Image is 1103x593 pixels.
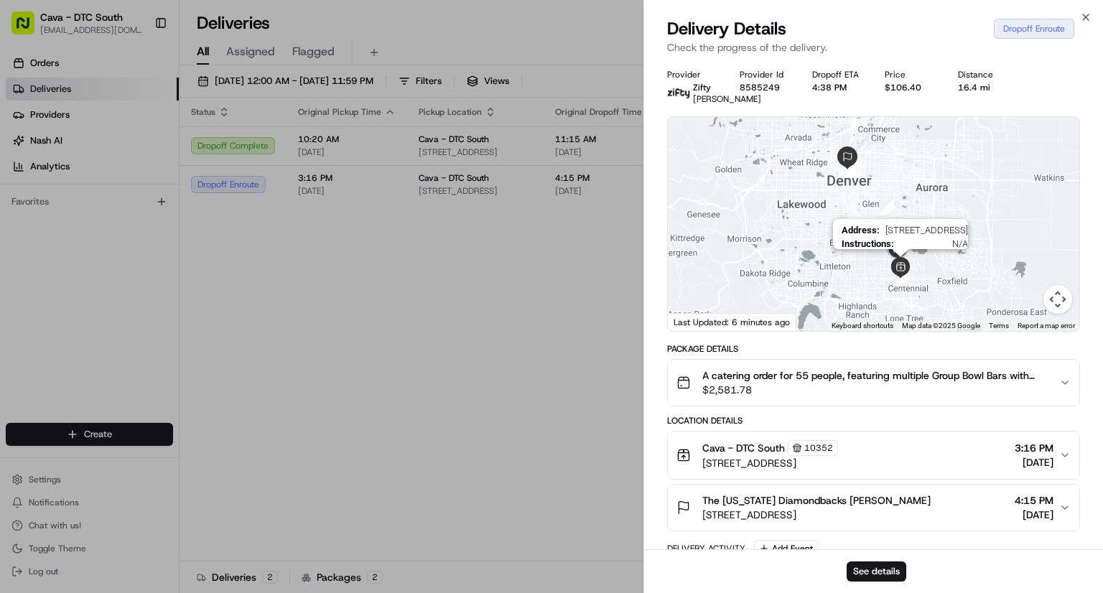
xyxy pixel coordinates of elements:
input: Clear [37,92,237,107]
button: A catering order for 55 people, featuring multiple Group Bowl Bars with grilled chicken and steak... [668,360,1079,406]
span: 10352 [804,442,833,454]
div: Price [885,69,934,80]
span: [DATE] [164,261,193,272]
button: Keyboard shortcuts [832,321,893,331]
div: Package Details [667,343,1080,355]
img: 1736555255976-a54dd68f-1ca7-489b-9aae-adbdc363a1c4 [29,261,40,273]
div: We're available if you need us! [65,151,197,162]
span: 3:16 PM [1015,441,1053,455]
span: [DATE] [1015,455,1053,470]
div: 💻 [121,322,133,333]
button: See details [847,561,906,582]
img: Grace Nketiah [14,208,37,231]
div: 4:38 PM [812,82,862,93]
img: 1736555255976-a54dd68f-1ca7-489b-9aae-adbdc363a1c4 [14,136,40,162]
a: 📗Knowledge Base [9,314,116,340]
p: Check the progress of the delivery. [667,40,1080,55]
div: Last Updated: 6 minutes ago [668,313,796,331]
button: Map camera controls [1043,285,1072,314]
span: N/A [900,238,968,249]
span: Knowledge Base [29,320,110,335]
button: See all [223,183,261,200]
div: 10 [893,271,909,286]
div: Provider Id [740,69,789,80]
span: 4:15 PM [1015,493,1053,508]
span: Wisdom [PERSON_NAME] [45,261,153,272]
span: [DATE] [127,222,157,233]
button: Add Event [754,540,818,557]
a: 💻API Documentation [116,314,236,340]
span: • [156,261,161,272]
div: Delivery Activity [667,543,745,554]
span: Map data ©2025 Google [902,322,980,330]
a: Powered byPylon [101,355,174,366]
span: Instructions : [842,238,894,249]
span: A catering order for 55 people, featuring multiple Group Bowl Bars with grilled chicken and steak... [702,368,1048,383]
p: Welcome 👋 [14,57,261,80]
div: Location Details [667,415,1080,426]
span: Address : [842,225,880,235]
span: [DATE] [1015,508,1053,522]
span: Delivery Details [667,17,786,40]
span: [STREET_ADDRESS] [885,225,968,235]
span: [PERSON_NAME] [693,93,761,105]
div: Start new chat [65,136,236,151]
span: The [US_STATE] Diamondbacks [PERSON_NAME] [702,493,931,508]
button: Cava - DTC South10352[STREET_ADDRESS]3:16 PM[DATE] [668,431,1079,479]
span: Cava - DTC South [702,441,785,455]
span: [STREET_ADDRESS] [702,508,931,522]
div: Dropoff ETA [812,69,862,80]
div: Provider [667,69,717,80]
div: 📗 [14,322,26,333]
span: Pylon [143,355,174,366]
img: Google [671,312,719,331]
img: 4920774857489_3d7f54699973ba98c624_72.jpg [30,136,56,162]
div: Distance [958,69,1007,80]
a: Open this area in Google Maps (opens a new window) [671,312,719,331]
button: 8585249 [740,82,780,93]
div: 16.4 mi [958,82,1007,93]
a: Report a map error [1018,322,1075,330]
button: Start new chat [244,141,261,158]
a: Terms [989,322,1009,330]
span: [PERSON_NAME] [45,222,116,233]
img: 1736555255976-a54dd68f-1ca7-489b-9aae-adbdc363a1c4 [29,223,40,234]
div: $106.40 [885,82,934,93]
img: Nash [14,14,43,42]
div: Past conversations [14,186,92,197]
button: The [US_STATE] Diamondbacks [PERSON_NAME][STREET_ADDRESS]4:15 PM[DATE] [668,485,1079,531]
span: API Documentation [136,320,231,335]
span: $2,581.78 [702,383,1048,397]
span: • [119,222,124,233]
div: 4 [879,200,895,215]
img: zifty-logo-trans-sq.png [667,82,690,105]
img: Wisdom Oko [14,247,37,275]
span: Zifty [693,82,711,93]
span: [STREET_ADDRESS] [702,456,838,470]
